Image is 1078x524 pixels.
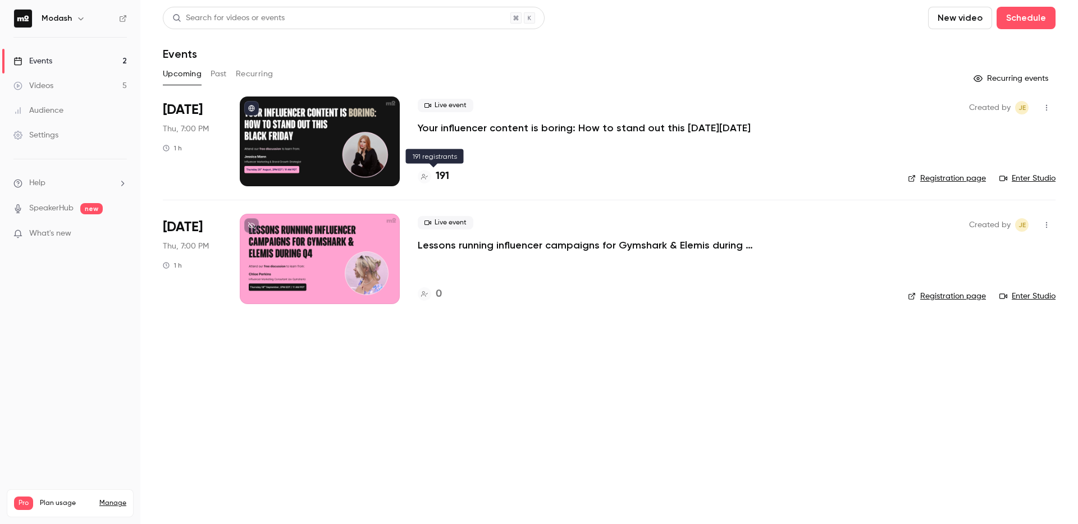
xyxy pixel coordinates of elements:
[236,65,273,83] button: Recurring
[418,169,449,184] a: 191
[172,12,285,24] div: Search for videos or events
[13,56,52,67] div: Events
[163,261,182,270] div: 1 h
[418,287,442,302] a: 0
[80,203,103,214] span: new
[418,121,751,135] a: Your influencer content is boring: How to stand out this [DATE][DATE]
[14,497,33,510] span: Pro
[908,173,986,184] a: Registration page
[211,65,227,83] button: Past
[969,218,1011,232] span: Created by
[163,241,209,252] span: Thu, 7:00 PM
[1015,218,1029,232] span: Jack Eaton
[997,7,1056,29] button: Schedule
[13,80,53,91] div: Videos
[29,177,45,189] span: Help
[163,214,222,304] div: Sep 18 Thu, 7:00 PM (Europe/London)
[40,499,93,508] span: Plan usage
[163,47,197,61] h1: Events
[999,173,1056,184] a: Enter Studio
[42,13,72,24] h6: Modash
[163,96,222,186] div: Aug 28 Thu, 7:00 PM (Europe/London)
[436,169,449,184] h4: 191
[163,144,182,153] div: 1 h
[13,177,127,189] li: help-dropdown-opener
[1015,101,1029,114] span: Jack Eaton
[999,291,1056,302] a: Enter Studio
[163,123,209,135] span: Thu, 7:00 PM
[418,238,755,252] a: Lessons running influencer campaigns for Gymshark & Elemis during Q4
[13,105,63,116] div: Audience
[436,287,442,302] h4: 0
[1018,218,1026,232] span: JE
[29,203,74,214] a: SpeakerHub
[1018,101,1026,114] span: JE
[418,99,473,112] span: Live event
[13,130,58,141] div: Settings
[928,7,992,29] button: New video
[969,70,1056,88] button: Recurring events
[908,291,986,302] a: Registration page
[29,228,71,240] span: What's new
[163,65,202,83] button: Upcoming
[163,101,203,119] span: [DATE]
[163,218,203,236] span: [DATE]
[969,101,1011,114] span: Created by
[99,499,126,508] a: Manage
[14,10,32,27] img: Modash
[418,216,473,229] span: Live event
